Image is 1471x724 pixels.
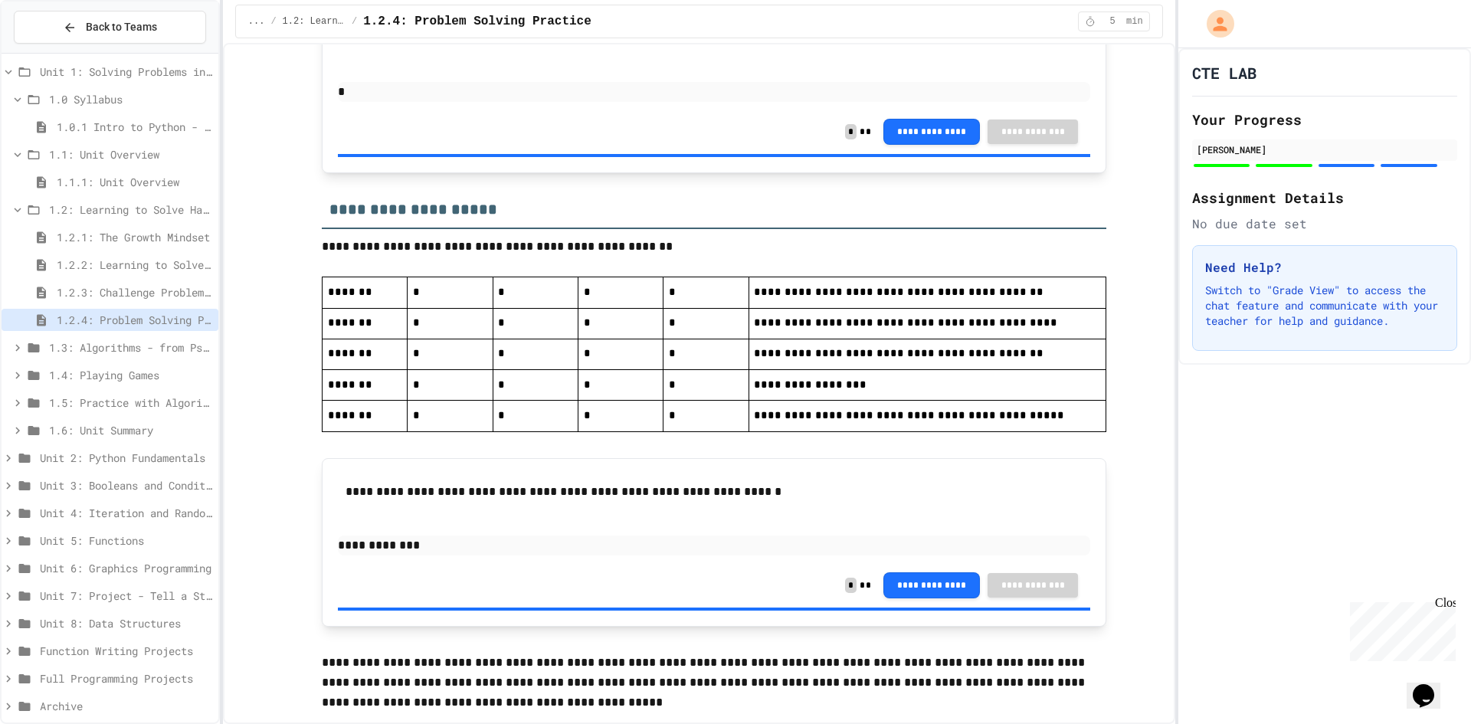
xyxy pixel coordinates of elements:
span: min [1126,15,1143,28]
h3: Need Help? [1205,258,1444,277]
span: 1.2: Learning to Solve Hard Problems [283,15,346,28]
span: 5 [1100,15,1125,28]
button: Back to Teams [14,11,206,44]
h1: CTE LAB [1192,62,1256,84]
span: 1.2.4: Problem Solving Practice [363,12,591,31]
span: 1.2.1: The Growth Mindset [57,229,212,245]
span: 1.0 Syllabus [49,91,212,107]
span: 1.5: Practice with Algorithms [49,395,212,411]
span: 1.2: Learning to Solve Hard Problems [49,201,212,218]
span: ... [248,15,265,28]
div: No due date set [1192,215,1457,233]
span: 1.1: Unit Overview [49,146,212,162]
span: Full Programming Projects [40,670,212,686]
h2: Assignment Details [1192,187,1457,208]
span: 1.2.2: Learning to Solve Hard Problems [57,257,212,273]
span: Back to Teams [86,19,157,35]
span: 1.1.1: Unit Overview [57,174,212,190]
span: Function Writing Projects [40,643,212,659]
div: My Account [1191,6,1238,41]
iframe: chat widget [1344,596,1456,661]
p: Switch to "Grade View" to access the chat feature and communicate with your teacher for help and ... [1205,283,1444,329]
div: Chat with us now!Close [6,6,106,97]
span: Unit 4: Iteration and Random Numbers [40,505,212,521]
span: / [270,15,276,28]
span: Archive [40,698,212,714]
span: Unit 7: Project - Tell a Story [40,588,212,604]
span: 1.2.3: Challenge Problem - The Bridge [57,284,212,300]
h2: Your Progress [1192,109,1457,130]
span: Unit 6: Graphics Programming [40,560,212,576]
span: 1.6: Unit Summary [49,422,212,438]
span: Unit 3: Booleans and Conditionals [40,477,212,493]
span: 1.0.1 Intro to Python - Course Syllabus [57,119,212,135]
div: [PERSON_NAME] [1197,143,1453,156]
span: Unit 1: Solving Problems in Computer Science [40,64,212,80]
iframe: chat widget [1407,663,1456,709]
span: 1.4: Playing Games [49,367,212,383]
span: Unit 8: Data Structures [40,615,212,631]
span: / [352,15,357,28]
span: Unit 2: Python Fundamentals [40,450,212,466]
span: 1.2.4: Problem Solving Practice [57,312,212,328]
span: 1.3: Algorithms - from Pseudocode to Flowcharts [49,339,212,355]
span: Unit 5: Functions [40,532,212,549]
